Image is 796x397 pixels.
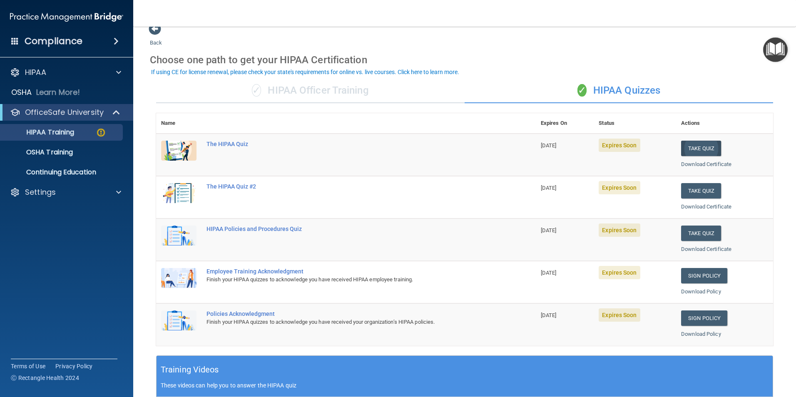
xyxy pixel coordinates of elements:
[681,226,721,241] button: Take Quiz
[681,268,727,283] a: Sign Policy
[36,87,80,97] p: Learn More!
[5,168,119,176] p: Continuing Education
[541,312,557,318] span: [DATE]
[206,183,494,190] div: The HIPAA Quiz #2
[681,203,731,210] a: Download Certificate
[681,246,731,252] a: Download Certificate
[10,187,121,197] a: Settings
[5,128,74,136] p: HIPAA Training
[681,310,727,326] a: Sign Policy
[594,113,676,134] th: Status
[150,68,460,76] button: If using CE for license renewal, please check your state's requirements for online vs. live cours...
[11,362,45,370] a: Terms of Use
[577,84,587,97] span: ✓
[25,67,46,77] p: HIPAA
[25,187,56,197] p: Settings
[150,48,779,72] div: Choose one path to get your HIPAA Certification
[96,127,106,138] img: warning-circle.0cc9ac19.png
[10,9,123,25] img: PMB logo
[652,338,786,371] iframe: Drift Widget Chat Controller
[206,141,494,147] div: The HIPAA Quiz
[676,113,773,134] th: Actions
[206,275,494,285] div: Finish your HIPAA quizzes to acknowledge you have received HIPAA employee training.
[599,266,640,279] span: Expires Soon
[150,30,162,46] a: Back
[681,183,721,198] button: Take Quiz
[10,107,121,117] a: OfficeSafe University
[156,113,201,134] th: Name
[599,181,640,194] span: Expires Soon
[681,141,721,156] button: Take Quiz
[599,308,640,322] span: Expires Soon
[11,374,79,382] span: Ⓒ Rectangle Health 2024
[156,78,465,103] div: HIPAA Officer Training
[206,310,494,317] div: Policies Acknowledgment
[599,139,640,152] span: Expires Soon
[681,331,721,337] a: Download Policy
[5,148,73,156] p: OSHA Training
[55,362,93,370] a: Privacy Policy
[206,317,494,327] div: Finish your HIPAA quizzes to acknowledge you have received your organization’s HIPAA policies.
[536,113,594,134] th: Expires On
[161,382,769,389] p: These videos can help you to answer the HIPAA quiz
[465,78,773,103] div: HIPAA Quizzes
[681,161,731,167] a: Download Certificate
[541,142,557,149] span: [DATE]
[763,37,788,62] button: Open Resource Center
[252,84,261,97] span: ✓
[206,268,494,275] div: Employee Training Acknowledgment
[151,69,459,75] div: If using CE for license renewal, please check your state's requirements for online vs. live cours...
[599,223,640,237] span: Expires Soon
[541,227,557,233] span: [DATE]
[541,185,557,191] span: [DATE]
[11,87,32,97] p: OSHA
[161,362,219,377] h5: Training Videos
[10,67,121,77] a: HIPAA
[206,226,494,232] div: HIPAA Policies and Procedures Quiz
[541,270,557,276] span: [DATE]
[681,288,721,295] a: Download Policy
[25,35,82,47] h4: Compliance
[25,107,104,117] p: OfficeSafe University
